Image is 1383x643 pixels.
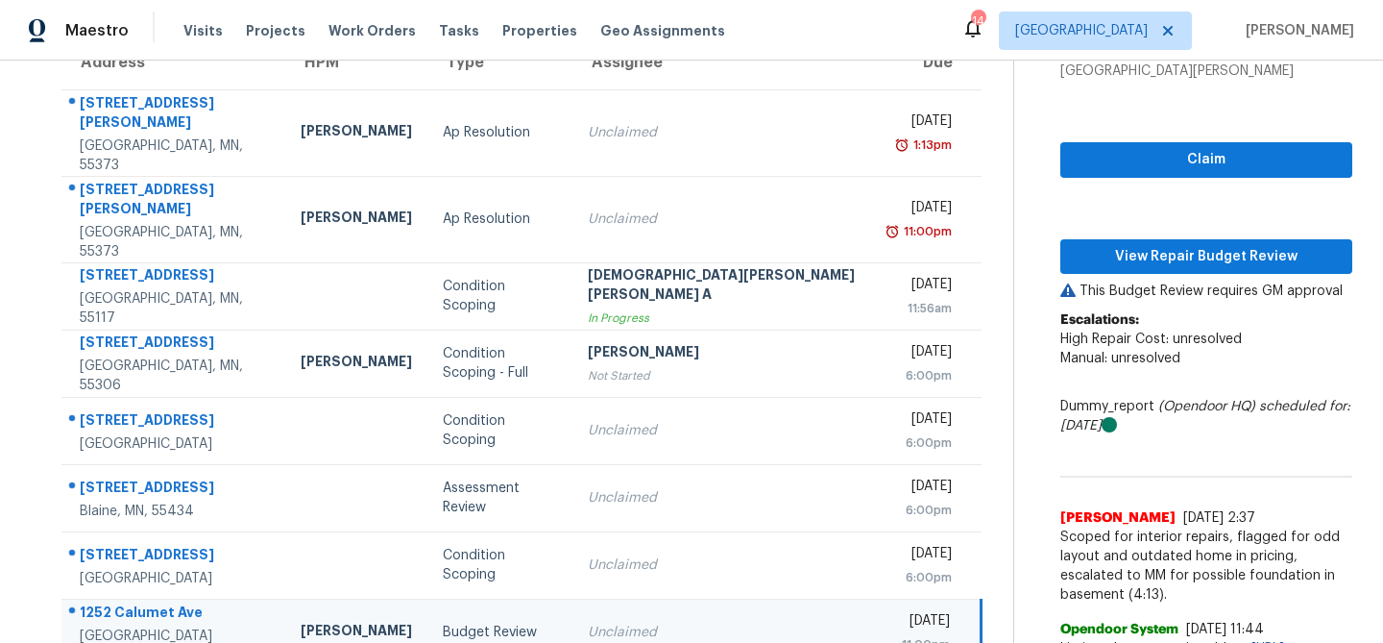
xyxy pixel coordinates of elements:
[892,568,952,587] div: 6:00pm
[1060,282,1352,301] p: This Budget Review requires GM approval
[892,342,952,366] div: [DATE]
[892,198,952,222] div: [DATE]
[1060,239,1352,275] button: View Repair Budget Review
[443,210,557,229] div: Ap Resolution
[502,21,577,40] span: Properties
[1076,148,1337,172] span: Claim
[183,21,223,40] span: Visits
[80,136,270,175] div: [GEOGRAPHIC_DATA], MN, 55373
[80,502,270,521] div: Blaine, MN, 55434
[1060,352,1180,365] span: Manual: unresolved
[301,352,412,376] div: [PERSON_NAME]
[1238,21,1354,40] span: [PERSON_NAME]
[885,222,900,241] img: Overdue Alarm Icon
[285,36,427,89] th: HPM
[328,21,416,40] span: Work Orders
[443,546,557,584] div: Condition Scoping
[80,545,270,569] div: [STREET_ADDRESS]
[588,366,861,385] div: Not Started
[1060,333,1242,346] span: High Repair Cost: unresolved
[892,275,952,299] div: [DATE]
[301,208,412,232] div: [PERSON_NAME]
[588,421,861,440] div: Unclaimed
[80,569,270,588] div: [GEOGRAPHIC_DATA]
[80,265,270,289] div: [STREET_ADDRESS]
[1183,511,1255,525] span: [DATE] 2:37
[910,136,952,155] div: 1:13pm
[246,21,305,40] span: Projects
[80,478,270,502] div: [STREET_ADDRESS]
[443,344,557,383] div: Condition Scoping - Full
[1060,508,1176,528] span: [PERSON_NAME]
[892,409,952,433] div: [DATE]
[1060,62,1352,81] div: [GEOGRAPHIC_DATA][PERSON_NAME]
[588,623,861,642] div: Unclaimed
[894,136,910,155] img: Overdue Alarm Icon
[80,357,270,395] div: [GEOGRAPHIC_DATA], MN, 55306
[572,36,877,89] th: Assignee
[1060,313,1139,327] b: Escalations:
[443,479,557,517] div: Assessment Review
[1186,623,1264,636] span: [DATE] 11:44
[892,299,952,318] div: 11:56am
[892,366,952,385] div: 6:00pm
[80,223,270,261] div: [GEOGRAPHIC_DATA], MN, 55373
[588,488,861,507] div: Unclaimed
[1060,397,1352,435] div: Dummy_report
[80,289,270,328] div: [GEOGRAPHIC_DATA], MN, 55117
[900,222,952,241] div: 11:00pm
[443,123,557,142] div: Ap Resolution
[892,544,952,568] div: [DATE]
[892,433,952,453] div: 6:00pm
[80,93,270,136] div: [STREET_ADDRESS][PERSON_NAME]
[443,277,557,315] div: Condition Scoping
[588,556,861,575] div: Unclaimed
[443,623,557,642] div: Budget Review
[1076,245,1337,269] span: View Repair Budget Review
[588,265,861,309] div: [DEMOGRAPHIC_DATA][PERSON_NAME] [PERSON_NAME] A
[301,121,412,145] div: [PERSON_NAME]
[80,603,270,627] div: 1252 Calumet Ave
[892,111,952,136] div: [DATE]
[1015,21,1148,40] span: [GEOGRAPHIC_DATA]
[61,36,285,89] th: Address
[443,411,557,450] div: Condition Scoping
[439,24,479,37] span: Tasks
[1060,528,1352,605] span: Scoped for interior repairs, flagged for odd layout and outdated home in pricing, escalated to MM...
[588,123,861,142] div: Unclaimed
[1060,142,1352,178] button: Claim
[892,477,952,501] div: [DATE]
[80,333,270,357] div: [STREET_ADDRESS]
[892,501,952,520] div: 6:00pm
[80,180,270,223] div: [STREET_ADDRESS][PERSON_NAME]
[1060,620,1178,639] span: Opendoor System
[892,611,950,635] div: [DATE]
[1158,400,1255,413] i: (Opendoor HQ)
[588,309,861,328] div: In Progress
[427,36,572,89] th: Type
[971,12,984,31] div: 14
[588,210,861,229] div: Unclaimed
[877,36,982,89] th: Due
[80,410,270,434] div: [STREET_ADDRESS]
[65,21,129,40] span: Maestro
[588,342,861,366] div: [PERSON_NAME]
[80,434,270,454] div: [GEOGRAPHIC_DATA]
[600,21,725,40] span: Geo Assignments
